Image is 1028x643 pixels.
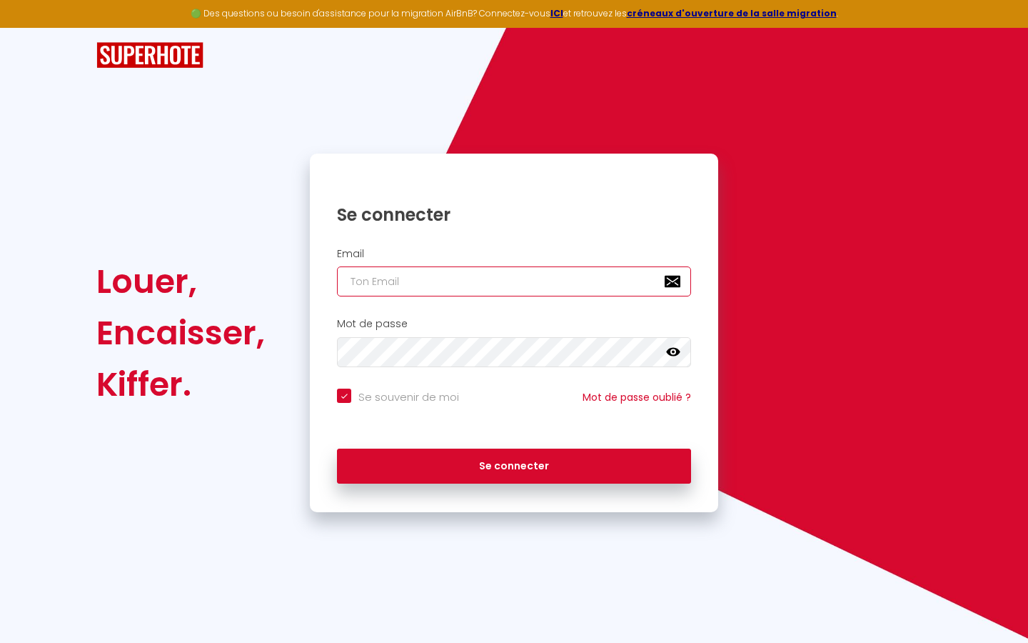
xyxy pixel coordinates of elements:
[337,449,691,484] button: Se connecter
[337,204,691,226] h1: Se connecter
[583,390,691,404] a: Mot de passe oublié ?
[337,318,691,330] h2: Mot de passe
[337,266,691,296] input: Ton Email
[550,7,563,19] a: ICI
[96,42,203,69] img: SuperHote logo
[96,359,265,410] div: Kiffer.
[337,248,691,260] h2: Email
[11,6,54,49] button: Ouvrir le widget de chat LiveChat
[627,7,837,19] a: créneaux d'ouverture de la salle migration
[96,307,265,359] div: Encaisser,
[96,256,265,307] div: Louer,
